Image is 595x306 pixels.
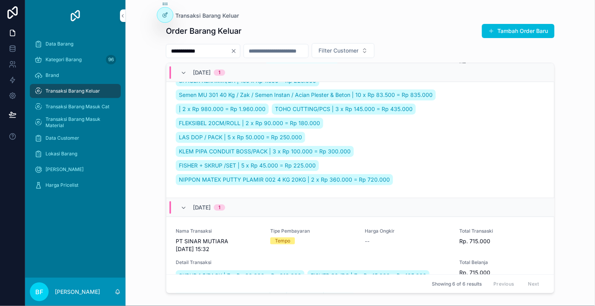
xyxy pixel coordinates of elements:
[30,131,121,145] a: Data Customer
[45,166,84,173] span: [PERSON_NAME]
[45,104,109,110] span: Transaksi Barang Masuk Cat
[176,146,354,157] a: KLEM PIPA CONDUIT BOSS/PACK | 3 x Rp 100.000 = Rp 300.000
[45,116,113,129] span: Transaksi Barang Masuk Material
[176,228,261,234] span: Nama Transaksi
[176,259,450,266] span: Detail Transaksi
[179,133,302,141] span: LAS DOP / PACK | 5 x Rp 50.000 = Rp 250.000
[482,24,555,38] button: Tambah Order Baru
[460,269,545,277] span: Rp. 715.000
[30,53,121,67] a: Kategori Barang96
[176,104,269,115] a: | 2 x Rp 980.000 = Rp 1.960.000
[25,31,126,202] div: scrollable content
[45,41,73,47] span: Data Barang
[35,287,43,297] span: BF
[365,237,370,245] span: --
[166,12,239,20] a: Transaksi Barang Keluar
[45,72,59,78] span: Brand
[55,288,100,296] p: [PERSON_NAME]
[179,119,320,127] span: FLEKSIBEL 20CM/ROLL | 2 x Rp 90.000 = Rp 180.000
[460,259,545,266] span: Total Belanja
[308,270,429,281] a: FISHER S6 /DS | 7 x Rp 15.000 = Rp 105.000
[179,105,266,113] span: | 2 x Rp 980.000 = Rp 1.960.000
[45,135,79,141] span: Data Customer
[166,8,554,198] a: MATA BOR SDS 20X50/PCS | 2 x Rp 125.000 = Rp 250.000SPACER KERAMIK/BH | 150 x Rp 1.500 = Rp 225.0...
[30,100,121,114] a: Transaksi Barang Masuk Cat
[270,228,355,234] span: Tipe Pembayaran
[106,55,116,64] div: 96
[193,69,211,76] span: [DATE]
[432,281,482,287] span: Showing 6 of 6 results
[460,237,545,245] span: Rp. 715.000
[176,270,304,281] a: SKRUP 1.5/PACK | 7 x Rp 30.000 = Rp 210.000
[312,43,375,58] button: Select Button
[176,174,393,185] a: NIPPON MATEX PUTTY PLAMIR 002 4 KG 20KG | 2 x Rp 360.000 = Rp 720.000
[45,151,77,157] span: Lokasi Barang
[30,162,121,177] a: [PERSON_NAME]
[175,12,239,20] span: Transaksi Barang Keluar
[30,178,121,192] a: Harga Pricelist
[45,88,100,94] span: Transaksi Barang Keluar
[218,204,220,211] div: 1
[45,182,78,188] span: Harga Pricelist
[311,272,426,280] span: FISHER S6 /DS | 7 x Rp 15.000 = Rp 105.000
[45,56,82,63] span: Kategori Barang
[318,47,358,55] span: Filter Customer
[275,105,413,113] span: TOHO CUTTING/PCS | 3 x Rp 145.000 = Rp 435.000
[179,272,301,280] span: SKRUP 1.5/PACK | 7 x Rp 30.000 = Rp 210.000
[176,89,436,100] a: Semen MU 301 40 Kg / Zak / Semen Instan / Acian Plester & Beton | 10 x Rp 83.500 = Rp 835.000
[176,237,261,253] span: PT SINAR MUTIARA [DATE] 15:32
[231,48,240,54] button: Clear
[30,84,121,98] a: Transaksi Barang Keluar
[365,228,450,234] span: Harga Ongkir
[179,176,390,184] span: NIPPON MATEX PUTTY PLAMIR 002 4 KG 20KG | 2 x Rp 360.000 = Rp 720.000
[193,204,211,211] span: [DATE]
[30,68,121,82] a: Brand
[176,132,305,143] a: LAS DOP / PACK | 5 x Rp 50.000 = Rp 250.000
[30,147,121,161] a: Lokasi Barang
[275,237,290,244] div: Tempo
[179,148,351,155] span: KLEM PIPA CONDUIT BOSS/PACK | 3 x Rp 100.000 = Rp 300.000
[218,69,220,76] div: 1
[166,25,242,36] h1: Order Barang Keluar
[176,118,323,129] a: FLEKSIBEL 20CM/ROLL | 2 x Rp 90.000 = Rp 180.000
[30,115,121,129] a: Transaksi Barang Masuk Material
[176,160,319,171] a: FISHER + SKRUP /SET | 5 x Rp 45.000 = Rp 225.000
[30,37,121,51] a: Data Barang
[69,9,82,22] img: App logo
[272,104,416,115] a: TOHO CUTTING/PCS | 3 x Rp 145.000 = Rp 435.000
[179,91,433,99] span: Semen MU 301 40 Kg / Zak / Semen Instan / Acian Plester & Beton | 10 x Rp 83.500 = Rp 835.000
[460,228,545,234] span: Total Transaski
[179,162,316,169] span: FISHER + SKRUP /SET | 5 x Rp 45.000 = Rp 225.000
